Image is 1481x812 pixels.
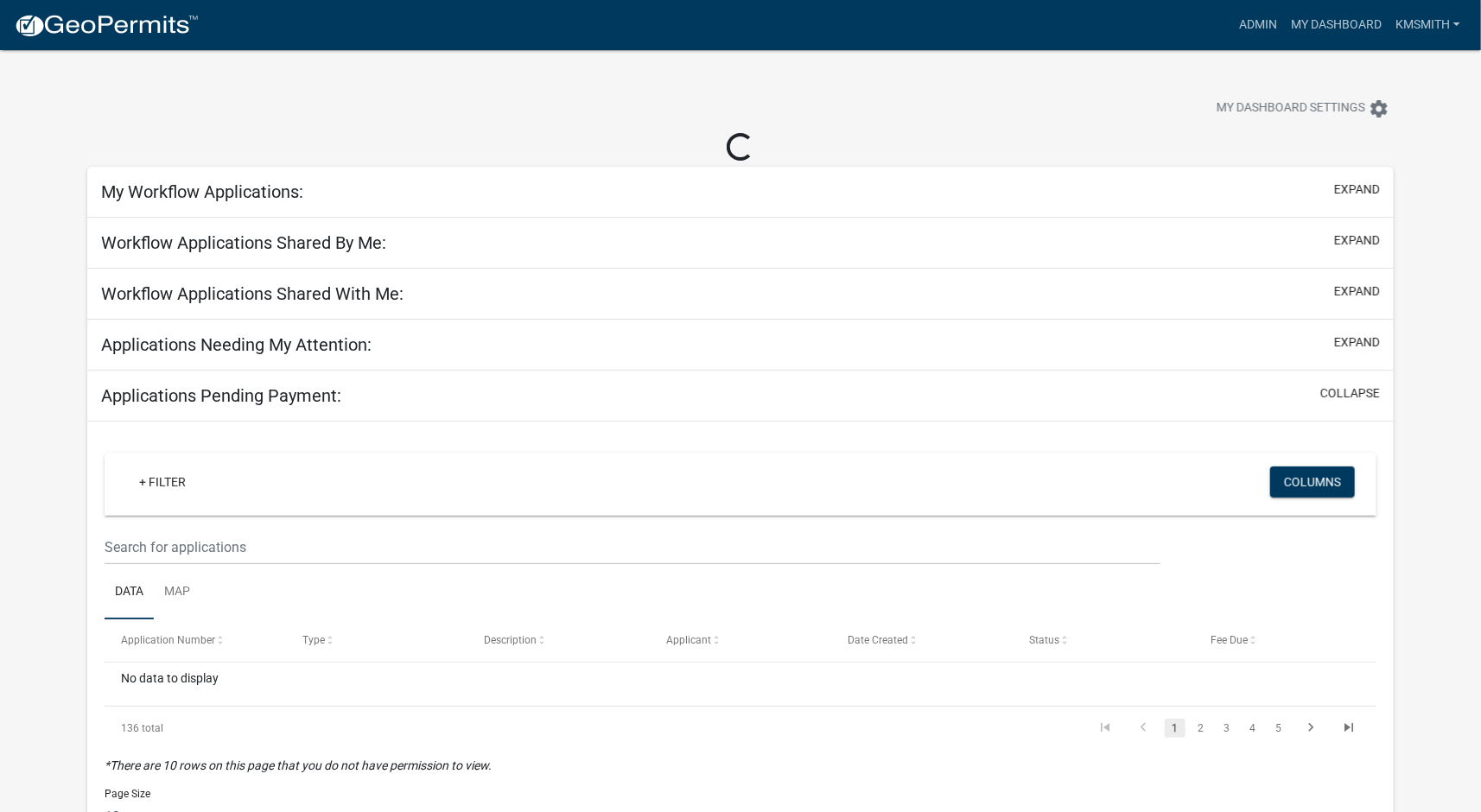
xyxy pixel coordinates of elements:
span: Applicant [666,634,711,646]
a: 1 [1165,719,1185,738]
button: expand [1334,333,1380,352]
i: settings [1369,98,1389,119]
button: collapse [1320,384,1380,403]
li: page 5 [1266,714,1292,743]
a: My Dashboard [1284,9,1389,41]
datatable-header-cell: Type [286,619,467,661]
a: 5 [1268,719,1289,738]
button: expand [1334,282,1380,301]
h5: Applications Pending Payment: [101,385,341,406]
datatable-header-cell: Fee Due [1194,619,1376,661]
h5: Applications Needing My Attention: [101,334,372,355]
a: Data [105,565,154,620]
a: Admin [1232,9,1284,41]
span: My Dashboard Settings [1217,98,1365,119]
a: + Filter [125,466,200,498]
li: page 3 [1214,714,1240,743]
h5: My Workflow Applications: [101,181,303,202]
div: 136 total [105,707,356,750]
button: Columns [1270,466,1355,498]
i: *There are 10 rows on this page that you do not have permission to view. [105,758,492,772]
a: 3 [1217,719,1237,738]
input: Search for applications [105,530,1160,565]
button: expand [1334,232,1380,250]
a: 2 [1191,719,1211,738]
button: expand [1334,181,1380,199]
h5: Workflow Applications Shared With Me: [101,283,404,304]
li: page 1 [1162,714,1188,743]
span: Date Created [848,634,908,646]
a: Map [154,565,200,620]
span: Fee Due [1211,634,1249,646]
h5: Workflow Applications Shared By Me: [101,232,386,253]
datatable-header-cell: Status [1013,619,1194,661]
datatable-header-cell: Description [467,619,649,661]
a: 4 [1243,719,1263,738]
span: Type [302,634,325,646]
a: go to next page [1294,719,1327,738]
a: go to previous page [1127,719,1160,738]
li: page 2 [1188,714,1214,743]
button: My Dashboard Settingssettings [1203,92,1403,125]
li: page 4 [1240,714,1266,743]
span: Status [1029,634,1059,646]
datatable-header-cell: Applicant [650,619,831,661]
a: kmsmith [1389,9,1467,41]
a: go to last page [1332,719,1365,738]
div: No data to display [105,663,1377,706]
datatable-header-cell: Application Number [105,619,286,661]
a: go to first page [1089,719,1122,738]
datatable-header-cell: Date Created [831,619,1013,661]
span: Application Number [121,634,215,646]
span: Description [484,634,537,646]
